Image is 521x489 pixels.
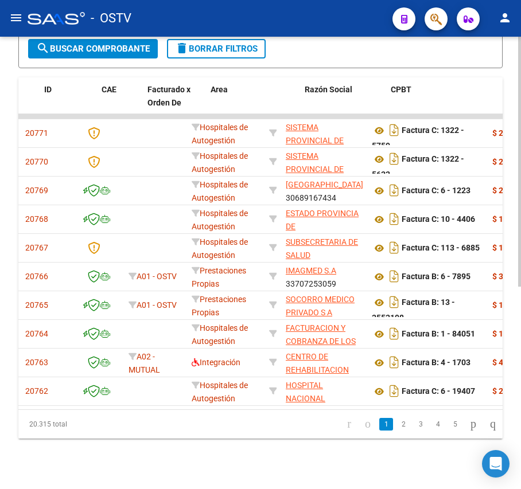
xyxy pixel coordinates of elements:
span: SISTEMA PROVINCIAL DE SALUD [286,151,344,187]
span: CENTRO DE REHABILITACION PEDIATRICA [PERSON_NAME] S.R.L. [286,352,349,413]
i: Descargar documento [387,267,402,285]
span: Hospitales de Autogestión [192,323,248,346]
span: IMAGMED S.A [286,266,336,275]
span: ID [44,85,52,94]
span: [GEOGRAPHIC_DATA] [286,180,363,189]
strong: Factura C: 113 - 6885 [402,244,480,253]
li: page 4 [429,414,446,434]
span: 20771 [25,128,48,138]
mat-icon: menu [9,11,23,25]
a: go to previous page [360,418,376,431]
span: Hospitales de Autogestión [192,180,248,202]
mat-icon: search [36,41,50,55]
span: HOSPITAL NACIONAL PROFESOR [PERSON_NAME] [286,381,347,429]
strong: Factura C: 6 - 1223 [402,186,471,195]
strong: Factura B: 4 - 1703 [402,358,471,367]
span: SOCORRO MEDICO PRIVADO S A [286,295,355,317]
i: Descargar documento [387,324,402,343]
i: Descargar documento [387,210,402,228]
span: 20770 [25,157,48,166]
datatable-header-cell: Razón Social [300,77,386,128]
div: 30691822849 [286,121,363,145]
span: 20764 [25,329,48,338]
datatable-header-cell: CAE [97,77,143,128]
span: A01 - OSTV [137,272,177,281]
div: 30675068441 [286,236,363,260]
div: 30713516607 [286,350,363,374]
strong: Factura B: 13 - 3552198 [372,298,455,323]
li: page 1 [378,414,395,434]
a: 1 [379,418,393,431]
i: Descargar documento [387,293,402,311]
a: 3 [414,418,427,431]
mat-icon: person [498,11,512,25]
div: 33707253059 [286,264,363,288]
li: page 2 [395,414,412,434]
span: A01 - OSTV [137,300,177,310]
i: Descargar documento [387,121,402,139]
span: Integración [192,358,240,367]
div: Open Intercom Messenger [482,450,510,478]
a: go to next page [465,418,481,431]
div: 30673377544 [286,207,363,231]
mat-icon: delete [175,41,189,55]
span: SUBSECRETARIA DE SALUD [286,237,358,260]
span: 20766 [25,272,48,281]
span: SISTEMA PROVINCIAL DE SALUD [286,123,344,158]
span: CPBT [391,85,411,94]
span: Prestaciones Propias [192,266,246,288]
span: Hospitales de Autogestión [192,151,248,174]
span: ESTADO PROVINCIA DE [GEOGRAPHIC_DATA] [286,209,363,244]
span: 20768 [25,214,48,224]
li: page 3 [412,414,429,434]
span: Borrar Filtros [175,44,258,54]
i: Descargar documento [387,181,402,199]
span: Facturado x Orden De [147,85,190,107]
span: Razón Social [305,85,352,94]
i: Descargar documento [387,353,402,371]
strong: Factura C: 10 - 4406 [402,215,475,224]
span: Prestaciones Propias [192,295,246,317]
div: 30691822849 [286,150,363,174]
i: Descargar documento [387,150,402,168]
span: 20762 [25,386,48,396]
a: 4 [431,418,445,431]
i: Descargar documento [387,382,402,400]
span: 20763 [25,358,48,367]
div: 30715497456 [286,322,363,346]
strong: Factura B: 6 - 7895 [402,272,471,281]
button: Buscar Comprobante [28,39,158,58]
span: - OSTV [91,6,131,31]
a: go to first page [342,418,356,431]
span: FACTURACION Y COBRANZA DE LOS EFECTORES PUBLICOS S.E. [286,323,356,371]
datatable-header-cell: Area [206,77,283,128]
i: Descargar documento [387,238,402,257]
strong: Factura C: 1322 - 5632 [372,155,464,179]
span: Hospitales de Autogestión [192,209,248,231]
strong: Factura B: 1 - 84051 [402,330,475,339]
datatable-header-cell: Facturado x Orden De [143,77,206,128]
a: 5 [448,418,462,431]
li: page 5 [446,414,464,434]
span: CAE [102,85,116,94]
datatable-header-cell: ID [40,77,97,128]
div: 30612213417 [286,293,363,317]
span: Hospitales de Autogestión [192,123,248,145]
datatable-header-cell: CPBT [386,77,507,128]
div: 30689167434 [286,178,363,202]
button: Borrar Filtros [167,39,266,58]
strong: Factura C: 6 - 19407 [402,387,475,396]
a: 2 [396,418,410,431]
a: go to last page [485,418,501,431]
span: Hospitales de Autogestión [192,237,248,260]
span: Hospitales de Autogestión [192,381,248,403]
div: 20.315 total [18,410,115,439]
span: 20765 [25,300,48,310]
div: 30635976809 [286,379,363,403]
span: 20767 [25,243,48,252]
span: Area [211,85,228,94]
span: Buscar Comprobante [36,44,150,54]
strong: Factura C: 1322 - 5759 [372,126,464,151]
span: 20769 [25,186,48,195]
